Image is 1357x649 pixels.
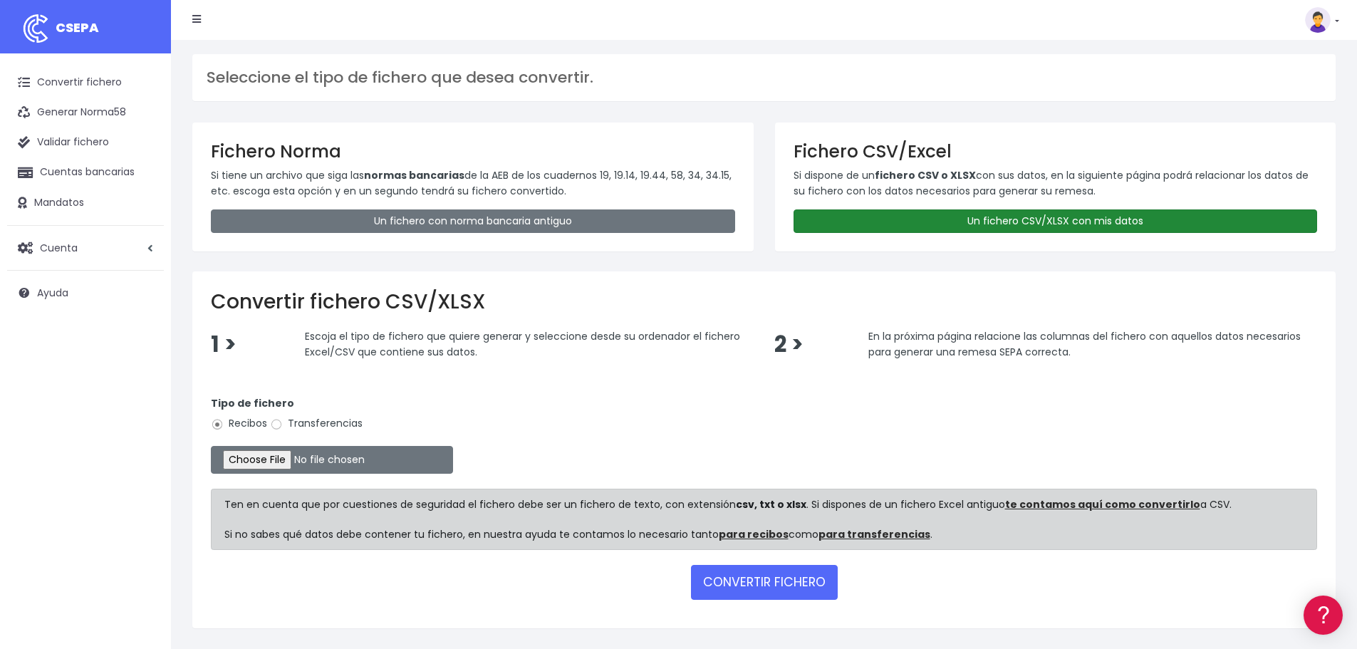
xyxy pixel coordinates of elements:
h2: Convertir fichero CSV/XLSX [211,290,1317,314]
a: Cuentas bancarias [7,157,164,187]
button: CONVERTIR FICHERO [691,565,838,599]
a: General [14,306,271,328]
strong: fichero CSV o XLSX [875,168,976,182]
span: Ayuda [37,286,68,300]
p: Si tiene un archivo que siga las de la AEB de los cuadernos 19, 19.14, 19.44, 58, 34, 34.15, etc.... [211,167,735,199]
span: Cuenta [40,240,78,254]
a: Mandatos [7,188,164,218]
button: Contáctanos [14,381,271,406]
a: Información general [14,121,271,143]
a: Videotutoriales [14,224,271,246]
a: Generar Norma58 [7,98,164,128]
h3: Fichero CSV/Excel [794,141,1318,162]
span: 2 > [774,329,804,360]
div: Facturación [14,283,271,296]
a: Convertir fichero [7,68,164,98]
a: POWERED BY ENCHANT [196,410,274,424]
span: CSEPA [56,19,99,36]
a: Problemas habituales [14,202,271,224]
div: Ten en cuenta que por cuestiones de seguridad el fichero debe ser un fichero de texto, con extens... [211,489,1317,550]
img: logo [18,11,53,46]
a: Formatos [14,180,271,202]
a: Un fichero CSV/XLSX con mis datos [794,209,1318,233]
strong: Tipo de fichero [211,396,294,410]
p: Si dispone de un con sus datos, en la siguiente página podrá relacionar los datos de su fichero c... [794,167,1318,199]
div: Convertir ficheros [14,157,271,171]
strong: normas bancarias [364,168,464,182]
div: Información general [14,99,271,113]
h3: Seleccione el tipo de fichero que desea convertir. [207,68,1321,87]
div: Programadores [14,342,271,355]
h3: Fichero Norma [211,141,735,162]
span: En la próxima página relacione las columnas del fichero con aquellos datos necesarios para genera... [868,329,1301,359]
label: Transferencias [270,416,363,431]
a: Perfiles de empresas [14,246,271,269]
a: para recibos [719,527,789,541]
img: profile [1305,7,1331,33]
a: Validar fichero [7,128,164,157]
a: Un fichero con norma bancaria antiguo [211,209,735,233]
label: Recibos [211,416,267,431]
a: API [14,364,271,386]
a: te contamos aquí como convertirlo [1005,497,1200,512]
span: Escoja el tipo de fichero que quiere generar y seleccione desde su ordenador el fichero Excel/CSV... [305,329,740,359]
strong: csv, txt o xlsx [736,497,806,512]
a: Cuenta [7,233,164,263]
a: Ayuda [7,278,164,308]
a: para transferencias [818,527,930,541]
span: 1 > [211,329,236,360]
